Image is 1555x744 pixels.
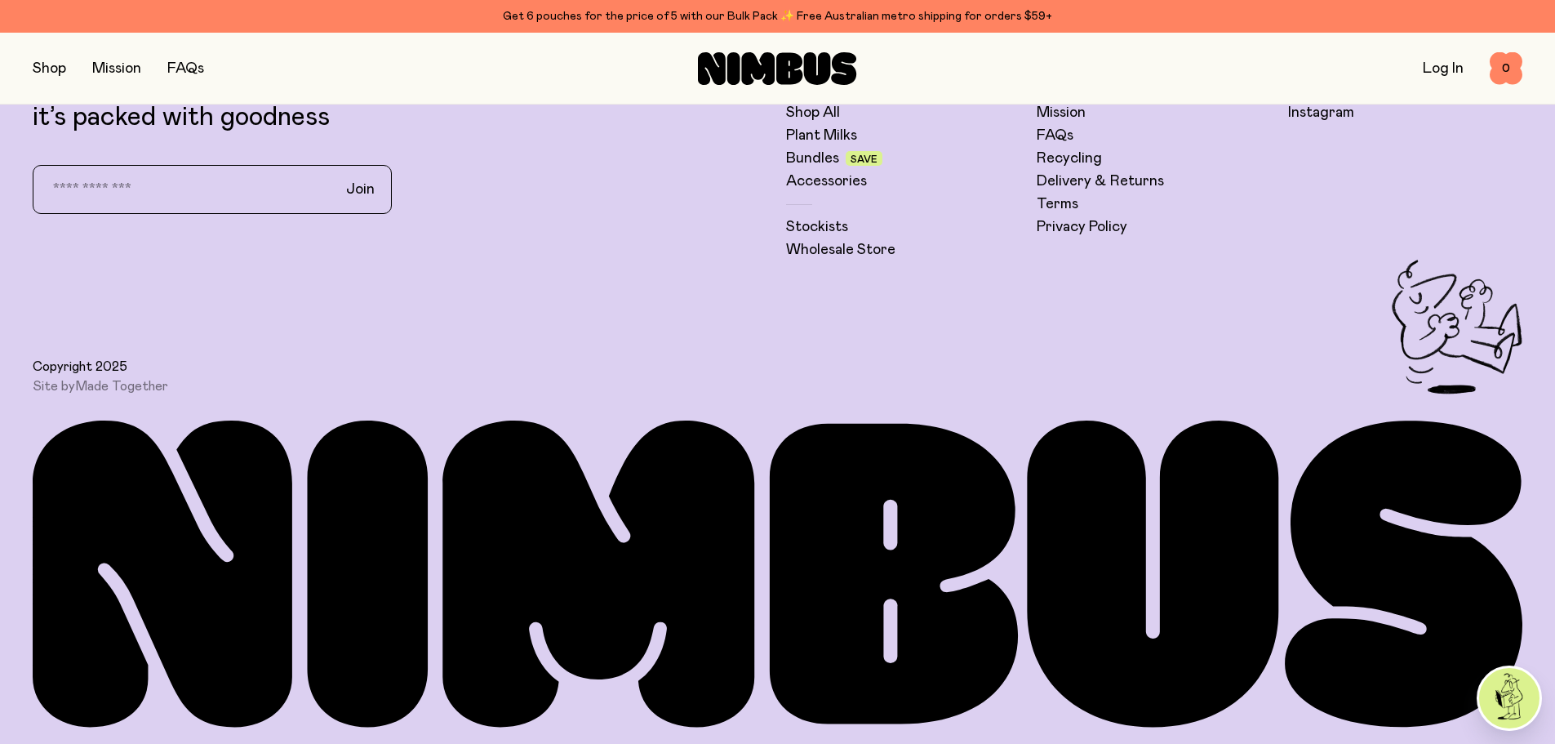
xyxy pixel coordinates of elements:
a: Plant Milks [786,126,857,145]
a: Privacy Policy [1037,217,1127,237]
a: Instagram [1288,103,1354,123]
a: Accessories [786,172,867,191]
div: Get 6 pouches for the price of 5 with our Bulk Pack ✨ Free Australian metro shipping for orders $59+ [33,7,1522,26]
span: Site by [33,378,168,394]
a: FAQs [1037,126,1073,145]
span: Save [851,154,877,164]
a: Shop All [786,103,840,123]
img: agent [1479,668,1539,728]
a: Made Together [75,380,168,393]
a: Bundles [786,149,839,168]
a: Recycling [1037,149,1102,168]
a: Log In [1423,61,1464,76]
a: Wholesale Store [786,240,895,260]
button: 0 [1490,52,1522,85]
a: Delivery & Returns [1037,172,1164,191]
a: FAQs [167,61,204,76]
button: Join [333,172,388,207]
a: Stockists [786,217,848,237]
a: Mission [1037,103,1086,123]
span: Join [346,180,375,199]
span: Copyright 2025 [33,359,127,375]
a: Mission [92,61,141,76]
a: Terms [1037,194,1078,214]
